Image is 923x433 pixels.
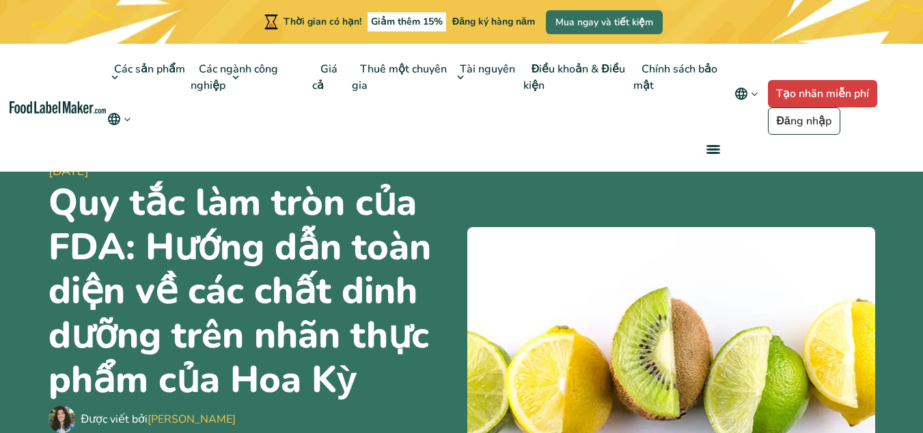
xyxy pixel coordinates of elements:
[546,10,663,34] a: Mua ngay và tiết kiệm
[49,177,431,405] font: Quy tắc làm tròn của FDA: Hướng dẫn toàn diện về các chất dinh dưỡng trên nhãn thực phẩm của Hoa Kỳ
[777,114,831,129] font: Đăng nhập
[452,44,516,111] a: Tài nguyên
[10,101,107,114] a: Food Label Maker homepage
[191,62,278,93] font: Các ngành công nghiệp
[460,62,515,77] font: Tài nguyên
[633,44,717,111] a: Chính sách bảo mật
[371,15,443,28] font: Giảm thêm 15%
[148,412,236,427] a: [PERSON_NAME]
[768,80,877,107] a: Tạo nhãn miễn phí
[312,62,337,93] font: Giá cả
[776,86,869,101] font: Tạo nhãn miễn phí
[191,44,278,111] a: Các ngành công nghiệp
[725,80,768,107] button: Change language
[633,62,717,93] font: Chính sách bảo mật
[768,107,840,135] a: Đăng nhập
[106,44,187,111] a: Các sản phẩm
[81,412,148,427] font: Được viết bởi
[106,111,133,127] button: Change language
[49,406,76,433] img: Maria Abi Hanna - Food Label Maker
[114,62,185,77] font: Các sản phẩm
[452,15,535,28] font: Đăng ký hàng năm
[523,44,625,111] a: Điều khoản & Điều kiện
[352,62,447,93] font: Thuê một chuyên gia
[312,44,337,111] a: Giá cả
[523,62,625,93] font: Điều khoản & Điều kiện
[690,127,734,171] a: menu
[352,44,447,111] a: Thuê một chuyên gia
[555,16,653,29] font: Mua ngay và tiết kiệm
[284,15,361,28] font: Thời gian có hạn!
